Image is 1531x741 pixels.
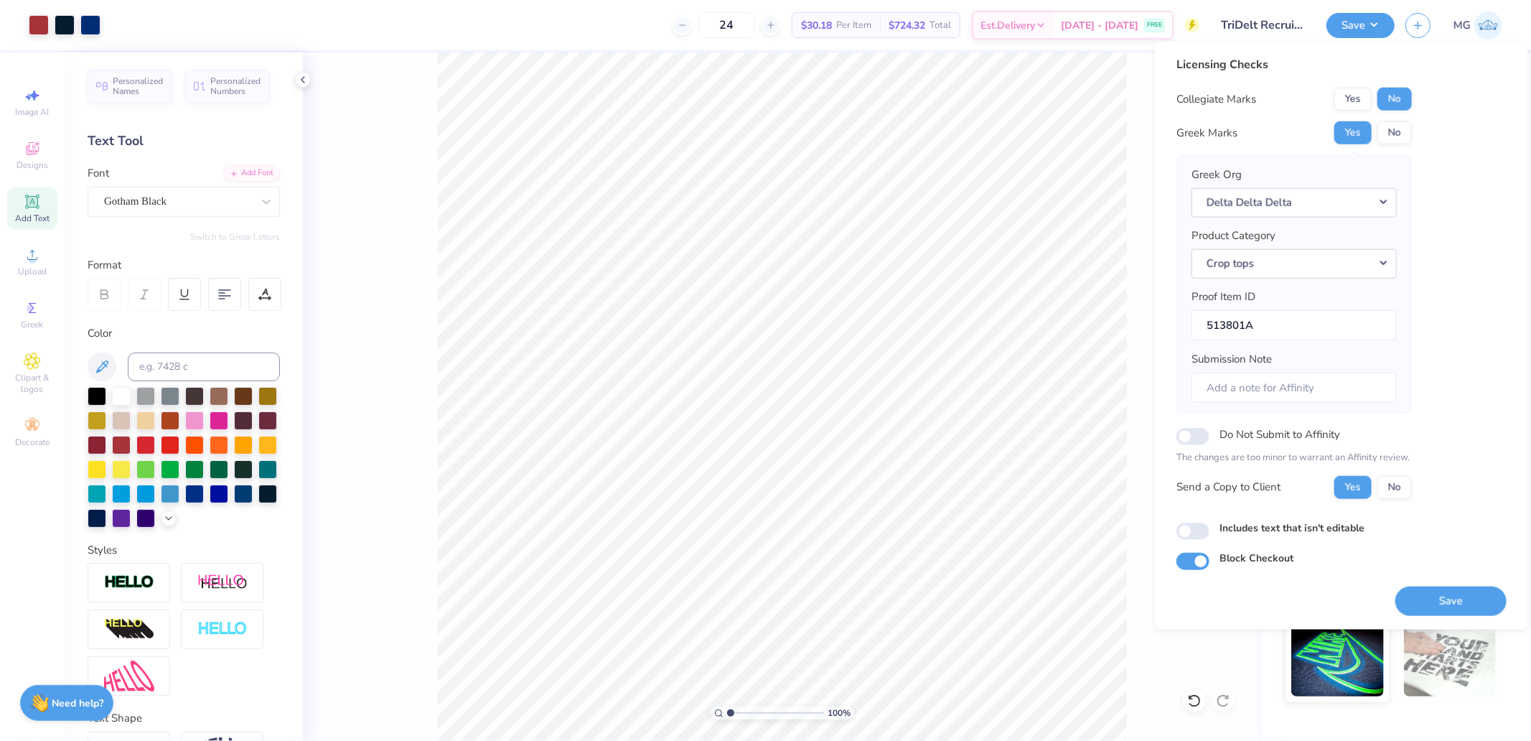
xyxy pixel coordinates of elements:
[17,159,48,171] span: Designs
[1147,20,1162,30] span: FREE
[104,661,154,691] img: Free Distort
[1377,475,1412,498] button: No
[223,165,280,182] div: Add Font
[1191,351,1272,368] label: Submission Note
[1377,121,1412,144] button: No
[836,18,871,33] span: Per Item
[1191,372,1397,403] input: Add a note for Affinity
[889,18,925,33] span: $724.32
[104,618,154,641] img: 3d Illusion
[1291,625,1384,696] img: Glow in the Dark Ink
[1404,625,1497,696] img: Water based Ink
[1176,91,1256,108] div: Collegiate Marks
[88,542,280,559] div: Styles
[16,106,50,118] span: Image AI
[1191,248,1397,278] button: Crop tops
[52,696,104,710] strong: Need help?
[104,574,154,591] img: Stroke
[210,76,261,96] span: Personalized Numbers
[1219,425,1340,444] label: Do Not Submit to Affinity
[1334,88,1372,111] button: Yes
[88,165,109,182] label: Font
[1334,475,1372,498] button: Yes
[1176,451,1412,465] p: The changes are too minor to warrant an Affinity review.
[15,213,50,224] span: Add Text
[88,131,280,151] div: Text Tool
[190,231,280,243] button: Switch to Greek Letters
[22,319,44,330] span: Greek
[1453,11,1502,39] a: MG
[1191,289,1255,305] label: Proof Item ID
[1219,520,1364,535] label: Includes text that isn't editable
[1191,228,1275,244] label: Product Category
[828,707,851,719] span: 100 %
[88,257,281,274] div: Format
[1219,551,1293,566] label: Block Checkout
[197,621,248,638] img: Negative Space
[88,710,280,727] div: Text Shape
[1191,187,1397,217] button: Delta Delta Delta
[128,353,280,381] input: e.g. 7428 c
[1191,167,1242,183] label: Greek Org
[1474,11,1502,39] img: Michael Galon
[1453,17,1471,34] span: MG
[1061,18,1138,33] span: [DATE] - [DATE]
[801,18,832,33] span: $30.18
[930,18,951,33] span: Total
[197,574,248,592] img: Shadow
[15,437,50,448] span: Decorate
[1176,479,1280,495] div: Send a Copy to Client
[698,12,754,38] input: – –
[1210,11,1316,39] input: Untitled Design
[7,372,57,395] span: Clipart & logos
[1377,88,1412,111] button: No
[113,76,164,96] span: Personalized Names
[980,18,1035,33] span: Est. Delivery
[1395,586,1507,615] button: Save
[1176,56,1412,73] div: Licensing Checks
[1334,121,1372,144] button: Yes
[1176,125,1237,141] div: Greek Marks
[88,325,280,342] div: Color
[1326,13,1395,38] button: Save
[18,266,47,277] span: Upload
